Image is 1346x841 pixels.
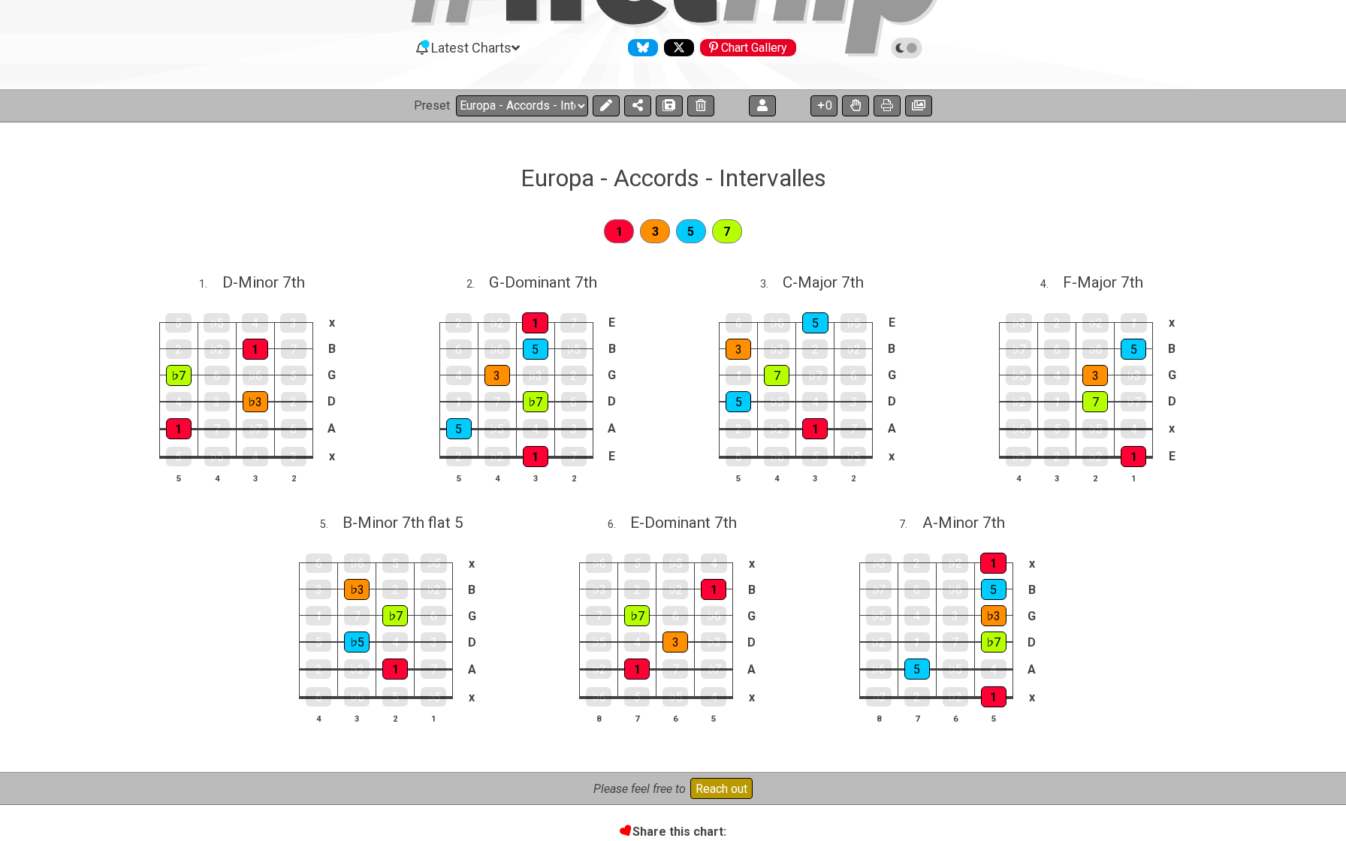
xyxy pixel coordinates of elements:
[586,632,611,652] div: ♭5
[701,687,726,707] div: 4
[720,470,758,486] th: 5
[382,632,408,652] div: 4
[522,312,548,333] div: 1
[344,687,370,707] div: ♭6
[603,388,621,415] td: D
[274,470,312,486] th: 2
[603,362,621,388] td: G
[662,553,689,573] div: ♭5
[343,514,463,532] span: B - Minor 7th flat 5
[603,442,621,471] td: E
[981,659,1006,679] div: 4
[620,824,726,839] b: Share this chart:
[166,392,192,411] div: 4
[484,447,510,466] div: ♭2
[840,419,866,439] div: 7
[764,313,790,333] div: ♭6
[489,273,597,291] span: G - Dominant 7th
[866,632,892,652] div: ♭2
[561,419,587,439] div: 3
[662,606,688,625] div: 6
[561,392,587,411] div: 6
[306,580,331,599] div: 3
[802,366,828,385] div: ♭7
[554,470,593,486] th: 2
[463,577,481,603] td: B
[593,782,686,796] i: Please feel free to
[561,339,587,359] div: ♭5
[323,415,341,443] td: A
[603,336,621,362] td: B
[624,553,650,573] div: 5
[1044,339,1070,359] div: 6
[624,687,650,707] div: 5
[866,580,892,599] div: ♭7
[764,392,789,411] div: ♭5
[204,313,230,333] div: ♭5
[1044,313,1070,333] div: 2
[478,470,516,486] th: 4
[1023,603,1041,629] td: G
[344,659,370,679] div: ♭2
[580,710,618,726] th: 8
[743,603,761,629] td: G
[306,687,331,707] div: 6
[243,419,268,439] div: ♭7
[1006,447,1031,466] div: ♭3
[1163,388,1181,415] td: D
[874,95,901,116] button: Print
[783,273,864,291] span: C - Major 7th
[166,365,192,386] div: ♭7
[463,603,481,629] td: G
[701,606,726,625] div: ♭6
[236,470,274,486] th: 3
[1006,366,1031,385] div: ♭5
[306,606,331,625] div: 1
[883,415,901,443] td: A
[204,392,230,411] div: 3
[842,95,869,116] button: Toggle Dexterity for all fretkits
[1163,336,1181,362] td: B
[656,710,695,726] th: 6
[166,447,192,466] div: 5
[758,470,796,486] th: 4
[456,95,588,116] select: Preset
[1023,629,1041,656] td: D
[624,632,650,652] div: 4
[802,392,828,411] div: 4
[904,687,930,707] div: 2
[1163,442,1181,471] td: E
[281,419,306,439] div: 6
[662,659,688,679] div: 7
[1000,470,1038,486] th: 4
[904,580,930,599] div: 6
[204,366,230,385] div: 6
[981,605,1006,626] div: ♭3
[421,580,446,599] div: ♭2
[344,632,370,653] div: ♭5
[624,605,650,626] div: ♭7
[943,632,968,652] div: 7
[1082,391,1108,412] div: 7
[652,221,659,243] span: 3
[523,446,548,467] div: 1
[421,687,446,707] div: ♭5
[421,553,447,573] div: ♭5
[630,514,737,532] span: E - Dominant 7th
[981,632,1006,653] div: ♭7
[662,632,688,653] div: 3
[243,447,268,466] div: 4
[662,580,688,599] div: ♭2
[608,517,630,533] span: 6 .
[1082,313,1109,333] div: ♭2
[586,580,611,599] div: ♭3
[726,391,751,412] div: 5
[306,632,331,652] div: 5
[586,687,611,707] div: ♭6
[166,339,192,359] div: 2
[943,659,968,679] div: ♭5
[1023,550,1041,577] td: x
[899,517,922,533] span: 7 .
[382,659,408,680] div: 1
[561,447,587,466] div: 7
